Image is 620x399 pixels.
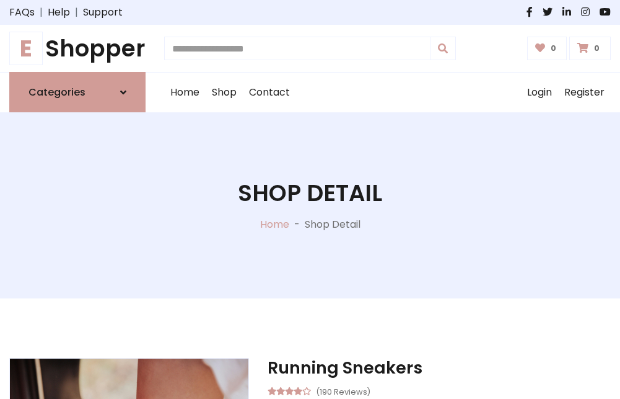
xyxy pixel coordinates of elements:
a: Help [48,5,70,20]
h1: Shopper [9,35,146,62]
a: 0 [569,37,611,60]
span: | [35,5,48,20]
a: Home [260,217,289,231]
a: Shop [206,73,243,112]
h3: Running Sneakers [268,358,611,378]
span: 0 [548,43,559,54]
a: Home [164,73,206,112]
span: 0 [591,43,603,54]
a: Categories [9,72,146,112]
a: Login [521,73,558,112]
p: - [289,217,305,232]
a: Register [558,73,611,112]
a: Support [83,5,123,20]
a: 0 [527,37,567,60]
h1: Shop Detail [238,179,382,207]
a: Contact [243,73,296,112]
a: FAQs [9,5,35,20]
small: (190 Reviews) [316,383,370,398]
span: | [70,5,83,20]
p: Shop Detail [305,217,360,232]
h6: Categories [28,86,85,98]
span: E [9,32,43,65]
a: EShopper [9,35,146,62]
